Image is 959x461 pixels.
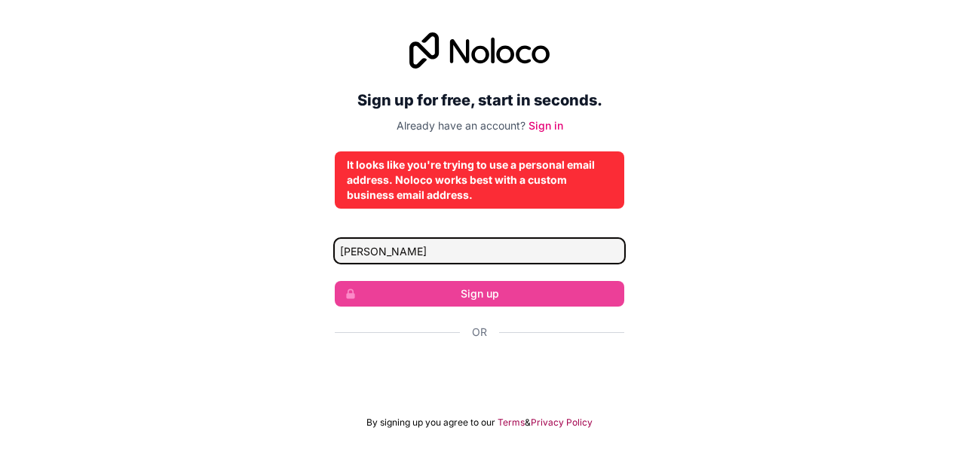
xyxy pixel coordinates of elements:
span: & [525,417,531,429]
a: Privacy Policy [531,417,593,429]
span: Already have an account? [397,119,525,132]
a: Terms [498,417,525,429]
h2: Sign up for free, start in seconds. [335,87,624,114]
input: Email address [335,239,624,263]
a: Sign in [529,119,563,132]
div: It looks like you're trying to use a personal email address. Noloco works best with a custom busi... [347,157,612,203]
iframe: زر تسجيل الدخول باستخدام حساب Google [327,356,632,389]
button: Sign up [335,281,624,307]
span: Or [472,325,487,340]
span: By signing up you agree to our [366,417,495,429]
